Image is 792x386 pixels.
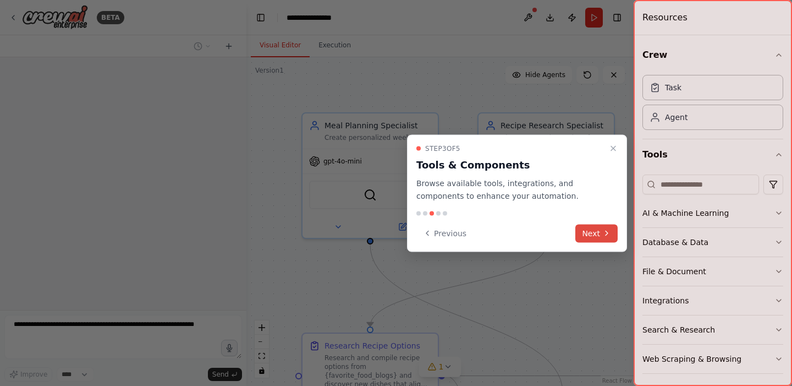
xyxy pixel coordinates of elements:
button: Previous [416,224,473,242]
span: Step 3 of 5 [425,144,460,153]
button: Hide left sidebar [253,10,268,25]
button: Close walkthrough [607,142,620,155]
p: Browse available tools, integrations, and components to enhance your automation. [416,177,604,203]
h3: Tools & Components [416,157,604,173]
button: Next [575,224,618,242]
